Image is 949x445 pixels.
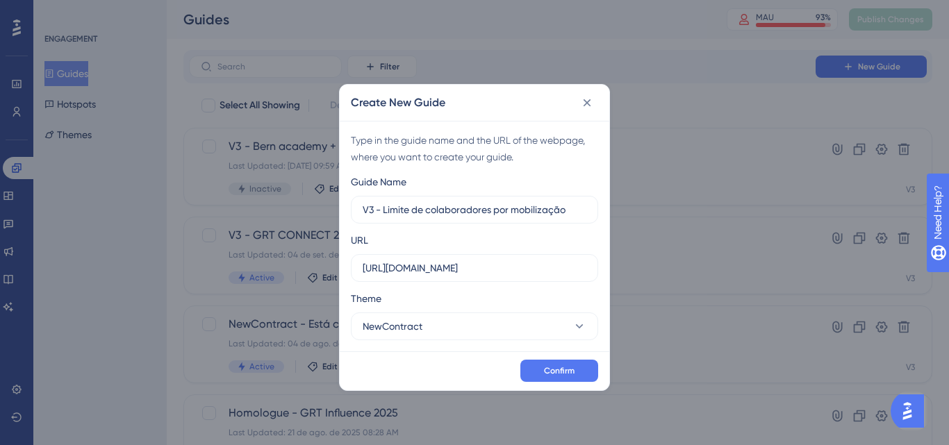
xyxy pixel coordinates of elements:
iframe: UserGuiding AI Assistant Launcher [891,390,932,432]
div: Guide Name [351,174,406,190]
div: URL [351,232,368,249]
span: Need Help? [33,3,87,20]
div: Type in the guide name and the URL of the webpage, where you want to create your guide. [351,132,598,165]
input: How to Create [363,202,586,217]
input: https://www.example.com [363,260,586,276]
span: NewContract [363,318,422,335]
span: Theme [351,290,381,307]
h2: Create New Guide [351,94,445,111]
span: Confirm [544,365,575,376]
